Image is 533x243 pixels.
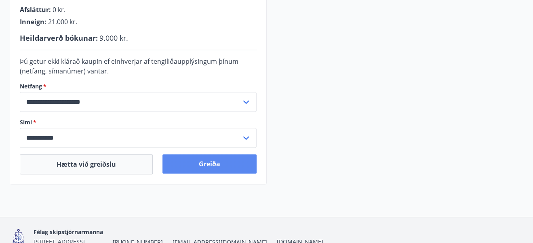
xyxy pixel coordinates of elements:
[20,33,98,43] span: Heildarverð bókunar :
[20,154,153,174] button: Hætta við greiðslu
[53,5,65,14] span: 0 kr.
[20,82,257,90] label: Netfang
[34,228,103,236] span: Félag skipstjórnarmanna
[20,57,238,75] span: Þú getur ekki klárað kaupin ef einhverjar af tengiliðaupplýsingum þínum (netfang, símanúmer) vantar.
[48,17,77,26] span: 21.000 kr.
[20,5,51,14] span: Afsláttur :
[20,118,257,126] label: Sími
[162,154,257,174] button: Greiða
[20,17,46,26] span: Inneign :
[99,33,128,43] span: 9.000 kr.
